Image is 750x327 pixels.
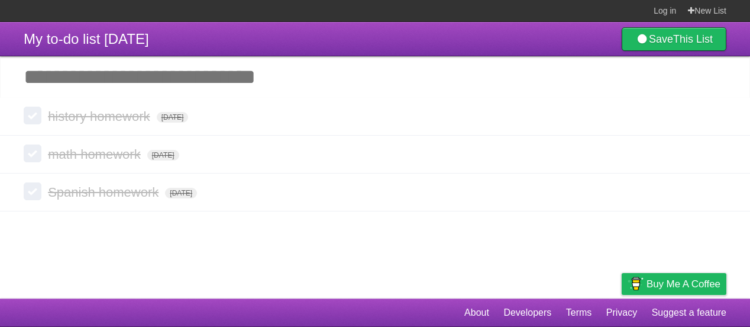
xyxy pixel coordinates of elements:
[606,302,637,324] a: Privacy
[652,302,726,324] a: Suggest a feature
[24,31,149,47] span: My to-do list [DATE]
[147,150,179,161] span: [DATE]
[622,273,726,295] a: Buy me a coffee
[628,274,644,294] img: Buy me a coffee
[157,112,189,123] span: [DATE]
[566,302,592,324] a: Terms
[646,274,720,294] span: Buy me a coffee
[24,107,41,124] label: Done
[503,302,551,324] a: Developers
[48,109,153,124] span: history homework
[48,147,144,162] span: math homework
[24,145,41,162] label: Done
[464,302,489,324] a: About
[48,185,161,200] span: Spanish homework
[165,188,197,198] span: [DATE]
[24,182,41,200] label: Done
[622,27,726,51] a: SaveThis List
[673,33,713,45] b: This List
